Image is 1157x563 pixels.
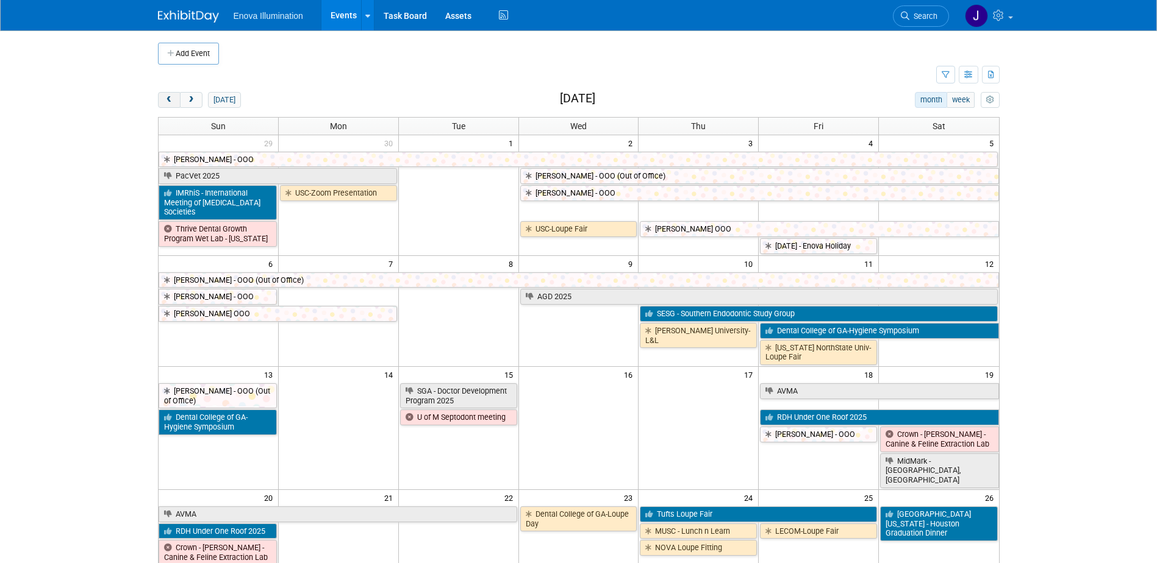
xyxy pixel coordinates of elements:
span: 29 [263,135,278,150]
a: [PERSON_NAME] - OOO (Out of Office) [520,168,999,184]
a: SGA - Doctor Development Program 2025 [400,383,517,408]
span: 18 [863,367,878,382]
span: 9 [627,256,638,271]
span: 17 [743,367,758,382]
button: month [915,92,947,108]
a: PacVet 2025 [159,168,397,184]
h2: [DATE] [560,92,595,105]
a: AGD 2025 [520,289,998,305]
a: [PERSON_NAME] - OOO [520,185,999,201]
a: [US_STATE] NorthState Univ-Loupe Fair [760,340,877,365]
button: week [947,92,975,108]
span: 1 [507,135,518,150]
span: 15 [503,367,518,382]
span: 6 [267,256,278,271]
a: [PERSON_NAME] OOO [640,221,998,237]
a: [PERSON_NAME] - OOO [760,427,877,442]
span: 16 [623,367,638,382]
i: Personalize Calendar [986,96,994,104]
a: Dental College of GA-Hygiene Symposium [159,409,277,434]
a: RDH Under One Roof 2025 [760,409,998,425]
a: SESG - Southern Endodontic Study Group [640,306,997,322]
span: Mon [330,121,347,131]
a: Tufts Loupe Fair [640,506,877,522]
a: [PERSON_NAME] - OOO [159,152,998,168]
a: Thrive Dental Growth Program Wet Lab - [US_STATE] [159,221,277,246]
button: myCustomButton [981,92,999,108]
span: Search [909,12,937,21]
button: next [180,92,202,108]
a: [PERSON_NAME] - OOO (Out of Office) [159,383,277,408]
span: Sun [211,121,226,131]
a: AVMA [760,383,998,399]
a: MUSC - Lunch n Learn [640,523,757,539]
a: USC-Loupe Fair [520,221,637,237]
span: 12 [984,256,999,271]
a: Search [893,5,949,27]
a: [PERSON_NAME] OOO [159,306,397,322]
span: 4 [867,135,878,150]
a: [DATE] - Enova Holiday [760,238,877,254]
span: 2 [627,135,638,150]
a: USC-Zoom Presentation [280,185,397,201]
span: 24 [743,490,758,505]
a: U of M Septodont meeting [400,409,517,425]
span: 14 [383,367,398,382]
button: Add Event [158,43,219,65]
span: 19 [984,367,999,382]
span: Thu [691,121,706,131]
span: 13 [263,367,278,382]
span: 20 [263,490,278,505]
span: 5 [988,135,999,150]
span: Enova Illumination [234,11,303,21]
a: AVMA [159,506,517,522]
a: IMRhiS - International Meeting of [MEDICAL_DATA] Societies [159,185,277,220]
img: Janelle Tlusty [965,4,988,27]
span: Sat [933,121,945,131]
span: Fri [814,121,823,131]
span: 8 [507,256,518,271]
a: [PERSON_NAME] - OOO [159,289,277,305]
a: NOVA Loupe Fitting [640,540,757,556]
a: [PERSON_NAME] - OOO (Out of Office) [159,272,999,288]
a: RDH Under One Roof 2025 [159,523,277,539]
a: LECOM-Loupe Fair [760,523,877,539]
span: 22 [503,490,518,505]
button: [DATE] [208,92,240,108]
span: Tue [452,121,465,131]
a: [GEOGRAPHIC_DATA][US_STATE] - Houston Graduation Dinner [880,506,997,541]
span: Wed [570,121,587,131]
a: MidMark - [GEOGRAPHIC_DATA], [GEOGRAPHIC_DATA] [880,453,998,488]
span: 7 [387,256,398,271]
span: 23 [623,490,638,505]
span: 10 [743,256,758,271]
button: prev [158,92,181,108]
span: 21 [383,490,398,505]
span: 11 [863,256,878,271]
span: 30 [383,135,398,150]
a: [PERSON_NAME] University-L&L [640,323,757,348]
span: 3 [747,135,758,150]
img: ExhibitDay [158,10,219,23]
span: 26 [984,490,999,505]
a: Crown - [PERSON_NAME] - Canine & Feline Extraction Lab [880,427,998,451]
span: 25 [863,490,878,505]
a: Dental College of GA-Hygiene Symposium [760,323,998,339]
a: Dental College of GA-Loupe Day [520,506,637,531]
